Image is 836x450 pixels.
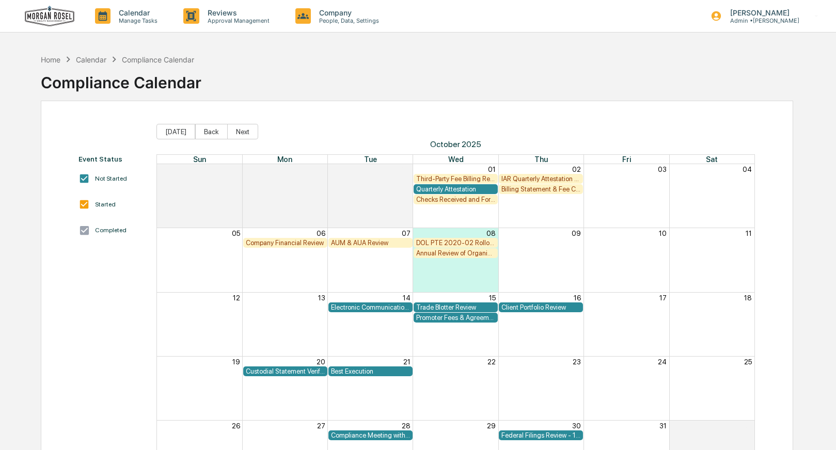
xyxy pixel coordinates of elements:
[416,175,495,183] div: Third-Party Fee Billing Review
[416,185,495,193] div: Quarterly Attestation
[311,8,384,17] p: Company
[246,239,325,247] div: Company Financial Review
[416,196,495,203] div: Checks Received and Forwarded Log
[233,294,240,302] button: 12
[416,303,495,311] div: Trade Blotter Review
[318,294,325,302] button: 13
[199,8,275,17] p: Reviews
[277,155,292,164] span: Mon
[41,55,60,64] div: Home
[41,65,201,92] div: Compliance Calendar
[659,229,667,237] button: 10
[486,229,496,237] button: 08
[501,431,580,439] div: Federal Filings Review - 13F
[111,8,163,17] p: Calendar
[317,358,325,366] button: 20
[743,165,752,173] button: 04
[501,175,580,183] div: IAR Quarterly Attestation Review
[487,358,496,366] button: 22
[331,239,410,247] div: AUM & AUA Review
[111,17,163,24] p: Manage Tasks
[122,55,194,64] div: Compliance Calendar
[658,358,667,366] button: 24
[448,155,464,164] span: Wed
[658,165,667,173] button: 03
[746,229,752,237] button: 11
[416,249,495,257] div: Annual Review of Organizational Documents
[487,422,496,430] button: 29
[232,229,240,237] button: 05
[156,124,195,139] button: [DATE]
[722,17,799,24] p: Admin • [PERSON_NAME]
[76,55,106,64] div: Calendar
[246,367,325,375] div: Custodial Statement Verification
[402,165,411,173] button: 30
[95,175,127,182] div: Not Started
[311,17,384,24] p: People, Data, Settings
[722,8,799,17] p: [PERSON_NAME]
[199,17,275,24] p: Approval Management
[232,358,240,366] button: 19
[402,422,411,430] button: 28
[403,294,411,302] button: 14
[227,124,258,139] button: Next
[331,367,410,375] div: Best Execution
[659,294,667,302] button: 17
[572,165,581,173] button: 02
[95,227,127,234] div: Completed
[744,422,752,430] button: 01
[95,201,116,208] div: Started
[416,239,495,247] div: DOL PTE 2020-02 Rollover & IRA to IRA Account Review
[534,155,548,164] span: Thu
[501,303,580,311] div: Client Portfolio Review
[659,422,667,430] button: 31
[572,422,581,430] button: 30
[364,155,377,164] span: Tue
[156,139,754,149] span: October 2025
[195,124,228,139] button: Back
[574,294,581,302] button: 16
[572,229,581,237] button: 09
[744,294,752,302] button: 18
[744,358,752,366] button: 25
[803,416,831,444] iframe: Open customer support
[489,294,496,302] button: 15
[331,303,410,311] div: Electronic Communication Review
[573,358,581,366] button: 23
[317,165,325,173] button: 29
[402,229,411,237] button: 07
[317,422,325,430] button: 27
[416,314,495,322] div: Promoter Fees & Agreement Review
[622,155,631,164] span: Fri
[231,165,240,173] button: 28
[317,229,325,237] button: 06
[706,155,718,164] span: Sat
[403,358,411,366] button: 21
[78,155,146,163] div: Event Status
[25,6,74,27] img: logo
[193,155,206,164] span: Sun
[232,422,240,430] button: 26
[331,431,410,439] div: Compliance Meeting with Management
[501,185,580,193] div: Billing Statement & Fee Calculations Report Review
[488,165,496,173] button: 01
